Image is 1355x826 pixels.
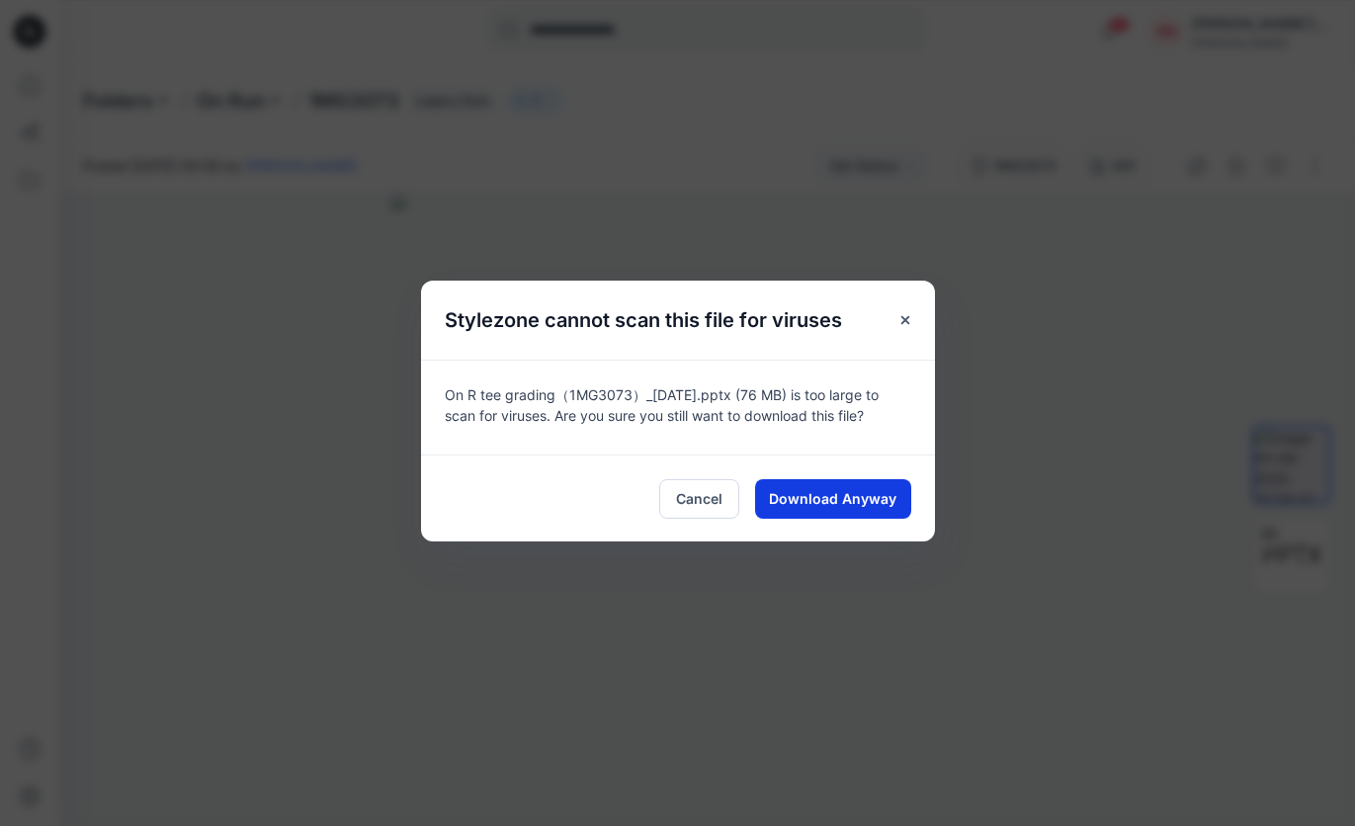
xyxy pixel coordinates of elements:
[659,479,739,519] button: Cancel
[888,302,923,338] button: Close
[755,479,911,519] button: Download Anyway
[769,488,896,509] span: Download Anyway
[676,488,722,509] span: Cancel
[421,281,866,360] h5: Stylezone cannot scan this file for viruses
[421,360,935,454] div: On R tee grading（1MG3073）_[DATE].pptx (76 MB) is too large to scan for viruses. Are you sure you ...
